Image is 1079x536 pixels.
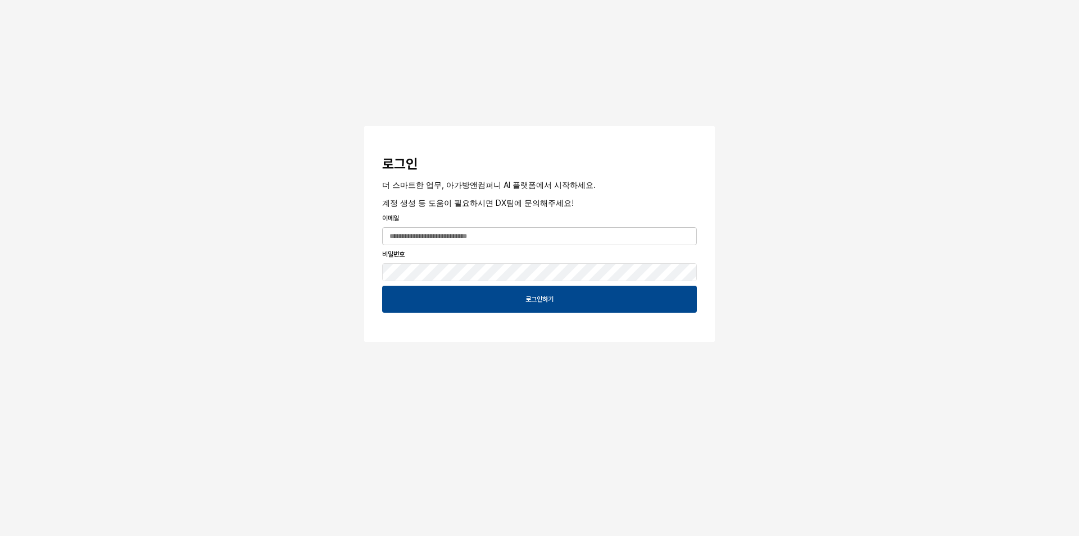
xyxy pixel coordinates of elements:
[382,213,697,223] p: 이메일
[382,156,697,172] h3: 로그인
[382,249,697,259] p: 비밀번호
[382,197,697,209] p: 계정 생성 등 도움이 필요하시면 DX팀에 문의해주세요!
[382,179,697,191] p: 더 스마트한 업무, 아가방앤컴퍼니 AI 플랫폼에서 시작하세요.
[382,286,697,313] button: 로그인하기
[525,295,554,304] p: 로그인하기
